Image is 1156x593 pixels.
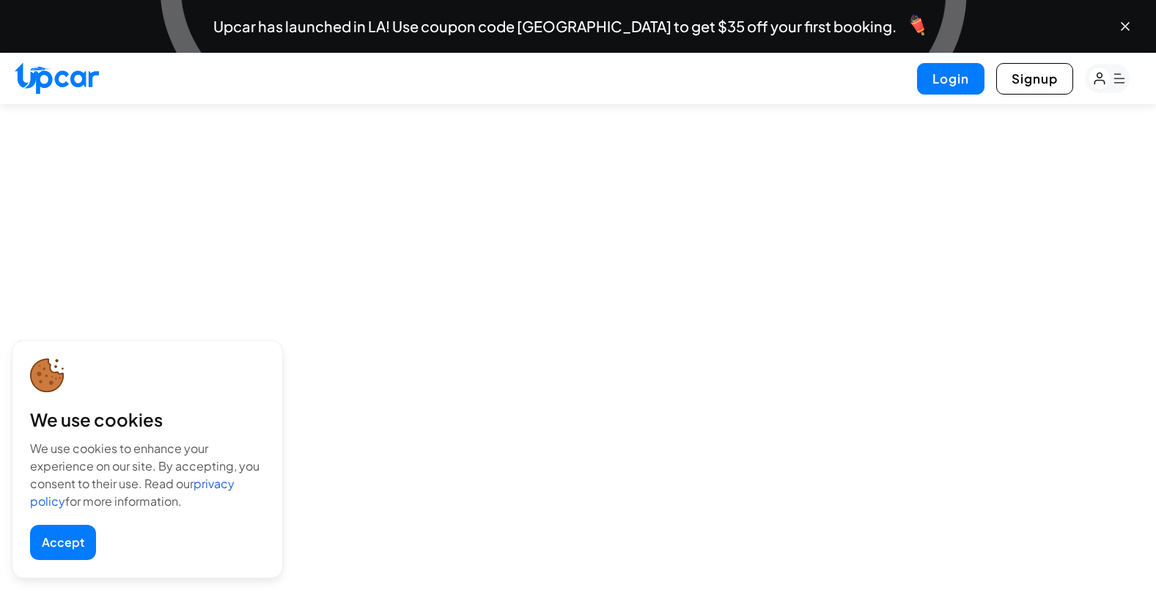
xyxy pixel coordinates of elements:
button: Login [917,63,984,95]
span: Upcar has launched in LA! Use coupon code [GEOGRAPHIC_DATA] to get $35 off your first booking. [213,19,897,34]
button: Signup [996,63,1073,95]
button: Accept [30,525,96,560]
img: cookie-icon.svg [30,358,65,393]
div: We use cookies to enhance your experience on our site. By accepting, you consent to their use. Re... [30,440,265,510]
div: We use cookies [30,408,265,431]
img: Upcar Logo [15,62,99,94]
button: Close banner [1118,19,1133,34]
